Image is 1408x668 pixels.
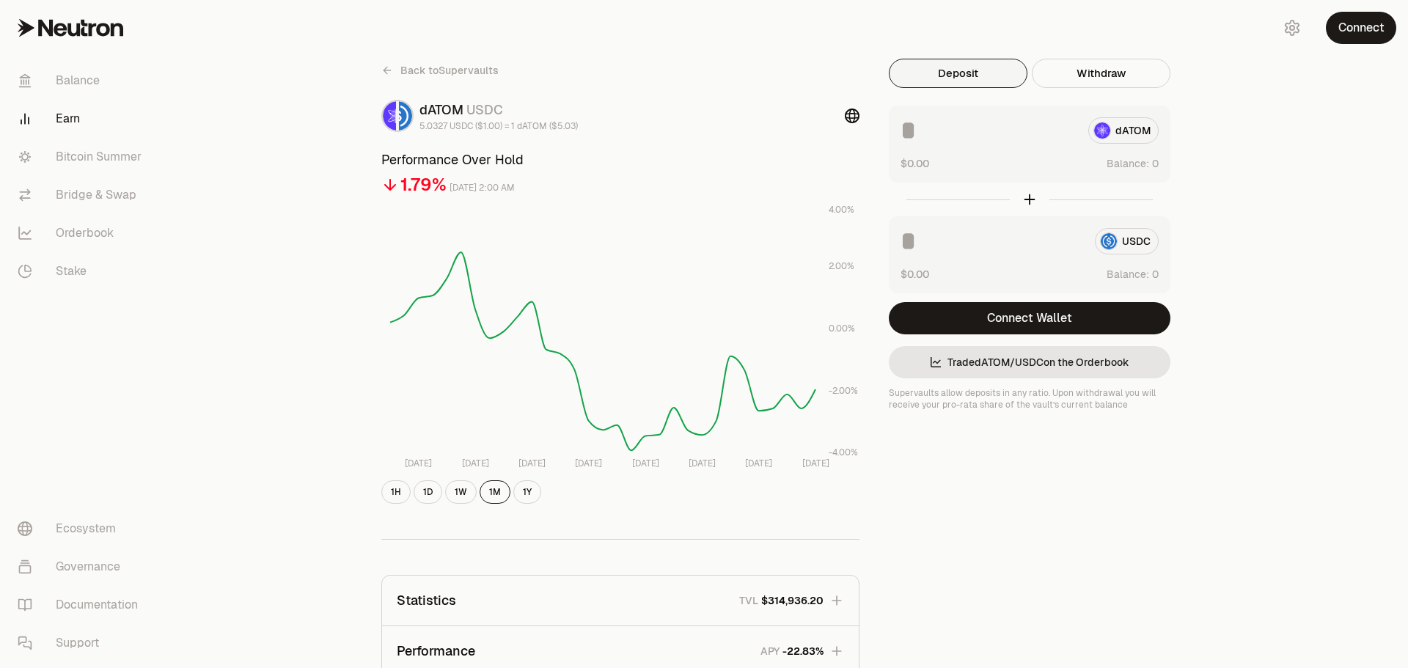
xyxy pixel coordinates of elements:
[381,480,411,504] button: 1H
[513,480,541,504] button: 1Y
[1032,59,1170,88] button: Withdraw
[889,346,1170,378] a: TradedATOM/USDCon the Orderbook
[889,387,1170,411] p: Supervaults allow deposits in any ratio. Upon withdrawal you will receive your pro-rata share of ...
[1326,12,1396,44] button: Connect
[6,138,158,176] a: Bitcoin Summer
[802,458,829,469] tspan: [DATE]
[6,624,158,662] a: Support
[518,458,546,469] tspan: [DATE]
[6,252,158,290] a: Stake
[6,214,158,252] a: Orderbook
[889,302,1170,334] button: Connect Wallet
[6,176,158,214] a: Bridge & Swap
[632,458,659,469] tspan: [DATE]
[760,644,780,659] p: APY
[829,204,854,216] tspan: 4.00%
[829,260,854,272] tspan: 2.00%
[400,63,499,78] span: Back to Supervaults
[382,576,859,625] button: StatisticsTVL$314,936.20
[383,101,396,131] img: dATOM Logo
[6,586,158,624] a: Documentation
[1107,156,1149,171] span: Balance:
[399,101,412,131] img: USDC Logo
[419,100,578,120] div: dATOM
[829,323,855,334] tspan: 0.00%
[901,155,929,171] button: $0.00
[829,447,858,458] tspan: -4.00%
[381,59,499,82] a: Back toSupervaults
[405,458,432,469] tspan: [DATE]
[889,59,1027,88] button: Deposit
[381,150,859,170] h3: Performance Over Hold
[761,593,824,608] span: $314,936.20
[575,458,602,469] tspan: [DATE]
[397,641,475,661] p: Performance
[6,548,158,586] a: Governance
[414,480,442,504] button: 1D
[901,266,929,282] button: $0.00
[445,480,477,504] button: 1W
[739,593,758,608] p: TVL
[689,458,716,469] tspan: [DATE]
[397,590,456,611] p: Statistics
[400,173,447,197] div: 1.79%
[6,100,158,138] a: Earn
[829,385,858,397] tspan: -2.00%
[462,458,489,469] tspan: [DATE]
[480,480,510,504] button: 1M
[466,101,503,118] span: USDC
[745,458,772,469] tspan: [DATE]
[450,180,515,197] div: [DATE] 2:00 AM
[6,62,158,100] a: Balance
[419,120,578,132] div: 5.0327 USDC ($1.00) = 1 dATOM ($5.03)
[6,510,158,548] a: Ecosystem
[1107,267,1149,282] span: Balance:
